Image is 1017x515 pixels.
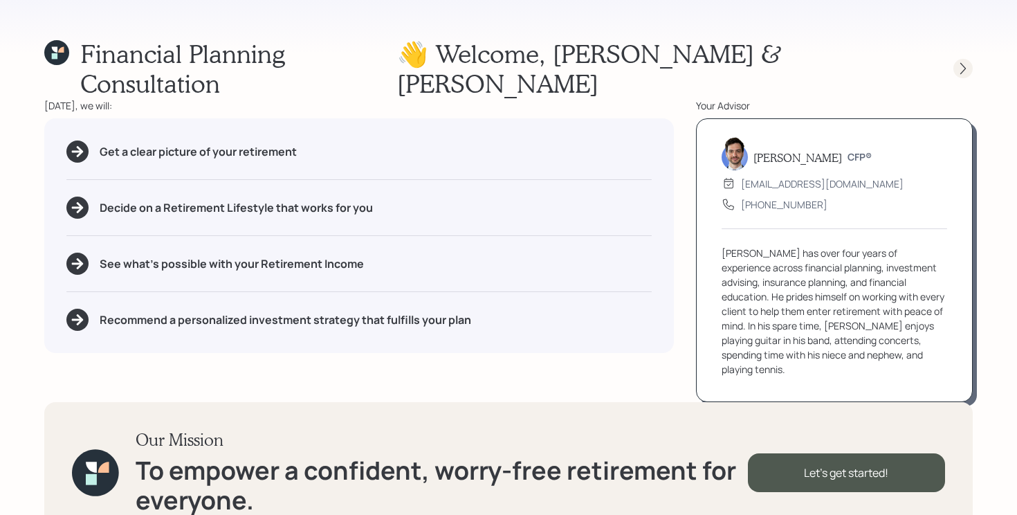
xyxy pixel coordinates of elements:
h5: [PERSON_NAME] [753,151,842,164]
h6: CFP® [847,152,872,163]
h5: See what's possible with your Retirement Income [100,257,364,271]
h5: Recommend a personalized investment strategy that fulfills your plan [100,314,471,327]
div: [PHONE_NUMBER] [741,197,827,212]
div: Let's get started! [748,453,945,492]
h1: Financial Planning Consultation [80,39,397,98]
h5: Decide on a Retirement Lifestyle that works for you [100,201,373,215]
div: [DATE], we will: [44,98,674,113]
h3: Our Mission [136,430,748,450]
h1: 👋 Welcome , [PERSON_NAME] & [PERSON_NAME] [397,39,928,98]
div: [EMAIL_ADDRESS][DOMAIN_NAME] [741,177,904,191]
div: Your Advisor [696,98,973,113]
h1: To empower a confident, worry-free retirement for everyone. [136,455,748,515]
div: [PERSON_NAME] has over four years of experience across financial planning, investment advising, i... [722,246,947,377]
h5: Get a clear picture of your retirement [100,145,297,159]
img: jonah-coleman-headshot.png [722,137,748,170]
